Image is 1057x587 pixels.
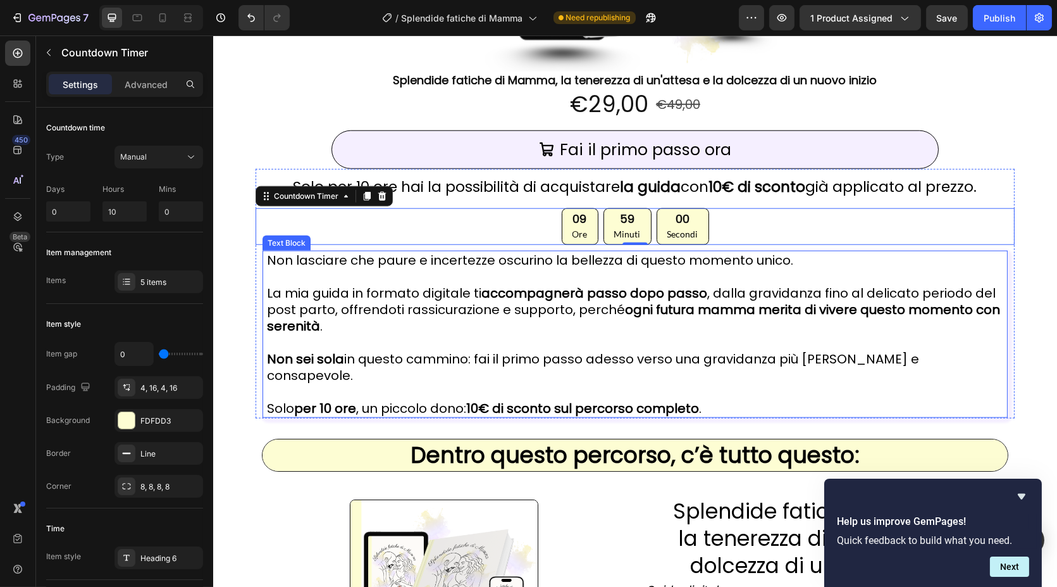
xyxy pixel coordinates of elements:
[359,176,374,191] div: 09
[937,13,958,23] span: Save
[140,448,200,460] div: Line
[54,249,790,299] p: La mia guida in formato digitale ti , dalla gravidanza fino al delicato periodo del post parto, o...
[496,141,593,161] strong: 10€ di sconto
[401,176,428,191] div: 59
[140,382,200,394] div: 4, 16, 4, 16
[355,53,436,85] div: €29,00
[140,481,200,493] div: 8, 8, 8, 8
[359,191,374,206] p: Ore
[454,191,485,206] p: Secondi
[125,78,168,91] p: Advanced
[268,249,494,267] strong: accompagnerà passo dopo passo
[407,141,468,161] strong: la guida
[46,247,111,258] div: Item management
[120,152,147,161] span: Manual
[984,11,1015,25] div: Publish
[424,462,801,546] h2: Splendide fatiche di Mamma, la tenerezza di un’attesa e la dolcezza di un nuovo inizio
[46,275,66,286] div: Items
[54,315,790,348] p: in questo cammino: fai il primo passo adesso verso una gravidanza più [PERSON_NAME] e consapevole.
[5,5,94,30] button: 7
[46,151,64,163] div: Type
[926,5,968,30] button: Save
[54,217,790,233] p: Non lasciare che paure e incertezze oscurino la bellezza di questo momento unico.
[63,78,98,91] p: Settings
[810,11,893,25] span: 1 product assigned
[454,176,485,191] div: 00
[58,155,128,167] div: Countdown Timer
[140,553,200,564] div: Heading 6
[61,45,198,60] p: Countdown Timer
[401,191,428,206] p: Minuti
[347,100,518,129] div: Fai il primo passo ora
[46,122,105,134] div: Countdown time
[83,10,89,25] p: 7
[54,348,790,381] p: Solo , un piccolo dono: .
[114,146,203,168] button: Manual
[837,534,1029,546] p: Quick feedback to build what you need.
[213,35,1057,587] iframe: Design area
[118,95,726,134] button: Fai il primo passo ora
[46,523,65,534] div: Time
[102,184,147,195] p: Hours
[426,546,517,562] i: -Guida digitale-
[50,142,794,161] p: Solo per 10 ore hai la possibilità di acquistare con già applicato al prezzo.
[973,5,1026,30] button: Publish
[1014,489,1029,504] button: Hide survey
[81,364,143,382] strong: per 10 ore
[837,514,1029,529] h2: Help us improve GemPages!
[566,12,631,23] span: Need republishing
[115,343,153,365] input: Auto
[396,11,399,25] span: /
[54,265,787,300] strong: ogni futura mamma merita di vivere questo momento con serenità
[253,364,486,382] strong: 10€ di sconto sul percorso completo
[159,184,203,195] p: Mins
[238,5,290,30] div: Undo/Redo
[54,315,131,332] strong: Non sei sola
[49,404,794,436] h2: Dentro questo percorso, c’è tutto questo:
[140,415,200,427] div: FDFDD3
[46,481,71,492] div: Corner
[46,319,81,330] div: Item style
[990,557,1029,577] button: Next question
[402,11,523,25] span: Splendide fatiche di Mamma
[442,60,488,79] div: €49,00
[46,184,90,195] p: Days
[12,135,30,145] div: 450
[140,277,200,288] div: 5 items
[800,5,921,30] button: 1 product assigned
[46,348,77,360] div: Item gap
[837,489,1029,577] div: Help us improve GemPages!
[52,202,95,213] div: Text Block
[9,232,30,242] div: Beta
[46,551,81,562] div: Item style
[46,379,93,396] div: Padding
[46,415,90,426] div: Background
[46,448,71,459] div: Border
